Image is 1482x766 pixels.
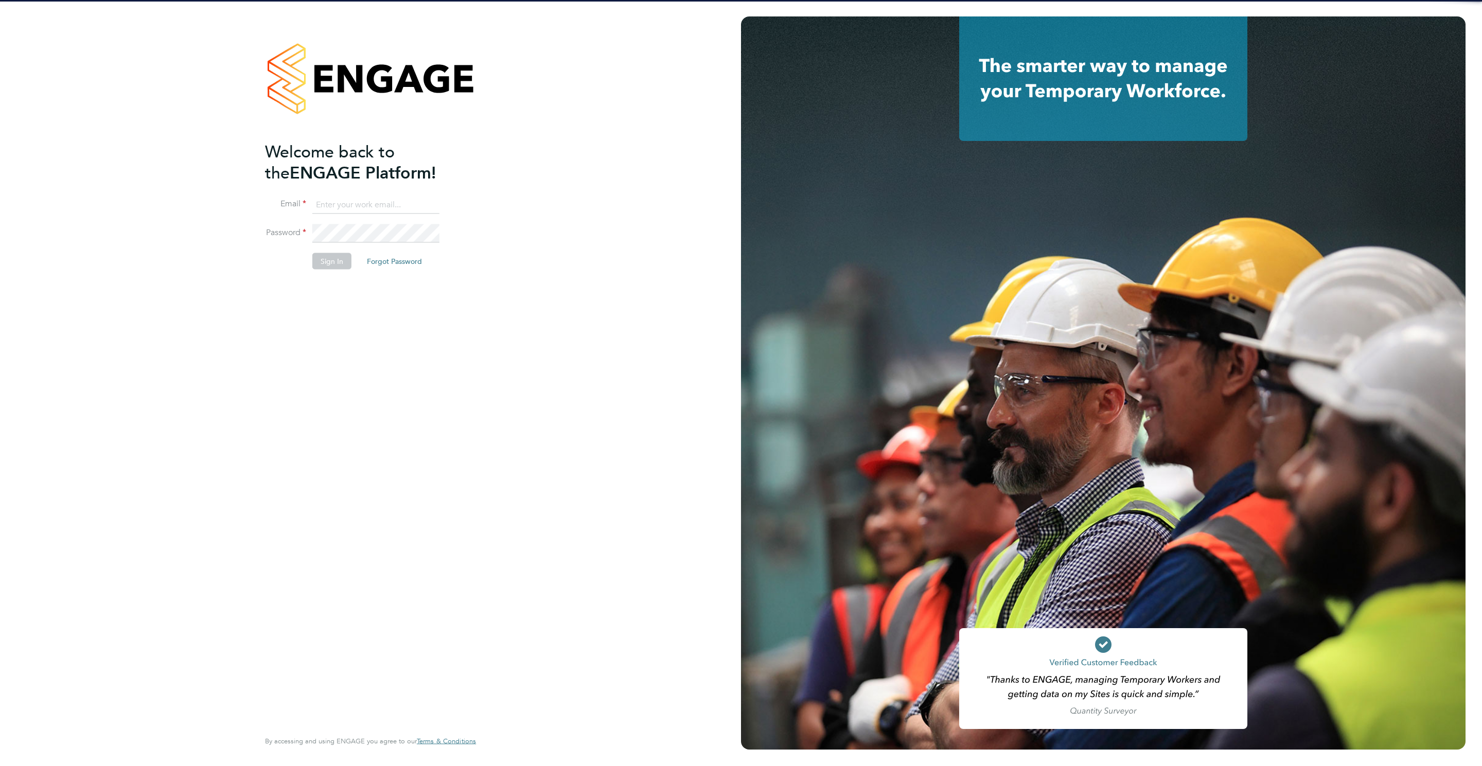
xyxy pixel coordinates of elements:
button: Forgot Password [359,253,430,270]
span: Welcome back to the [265,141,395,183]
label: Email [265,199,306,209]
label: Password [265,227,306,238]
button: Sign In [312,253,351,270]
h2: ENGAGE Platform! [265,141,466,183]
span: By accessing and using ENGAGE you agree to our [265,737,476,745]
input: Enter your work email... [312,195,439,214]
span: Terms & Conditions [417,737,476,745]
a: Terms & Conditions [417,737,476,745]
